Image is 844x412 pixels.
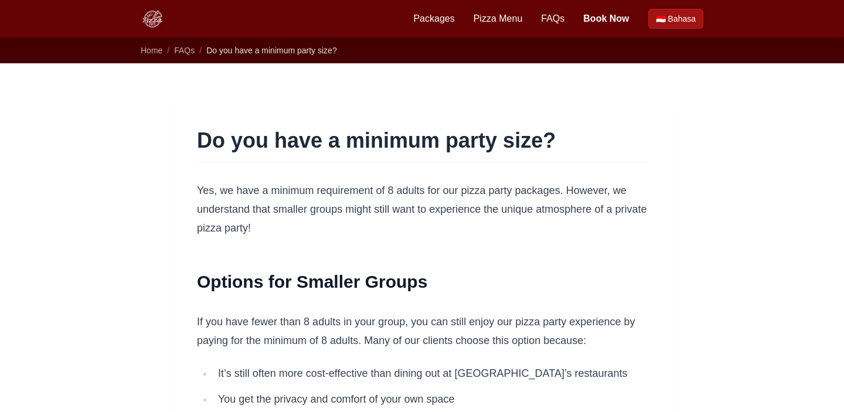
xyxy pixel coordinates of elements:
[197,181,647,237] p: Yes, we have a minimum requirement of 8 adults for our pizza party packages. However, we understa...
[583,12,629,26] a: Book Now
[174,46,195,55] a: FAQs
[199,45,202,56] li: /
[668,13,696,25] span: Bahasa
[213,364,647,383] li: It’s still often more cost-effective than dining out at [GEOGRAPHIC_DATA]’s restaurants
[197,129,647,152] h1: Do you have a minimum party size?
[197,312,647,350] p: If you have fewer than 8 adults in your group, you can still enjoy our pizza party experience by ...
[197,270,647,294] h2: Options for Smaller Groups
[141,46,162,55] a: Home
[141,7,164,30] img: Bali Pizza Party Logo
[206,46,337,55] span: Do you have a minimum party size?
[213,390,647,408] li: You get the privacy and comfort of your own space
[413,12,454,26] a: Packages
[167,45,169,56] li: /
[474,12,523,26] a: Pizza Menu
[541,12,564,26] a: FAQs
[648,9,703,29] a: Beralih ke Bahasa Indonesia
